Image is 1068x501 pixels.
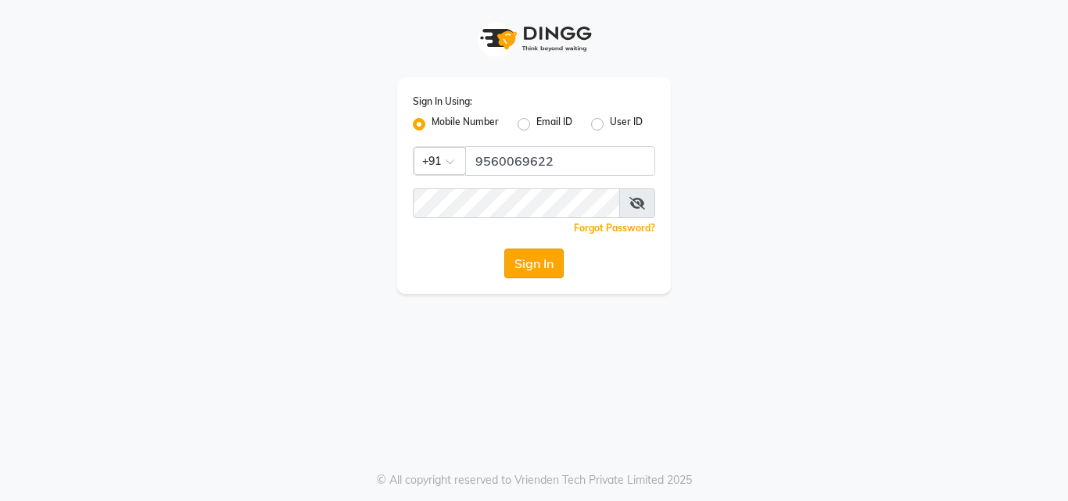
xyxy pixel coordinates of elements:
[536,115,572,134] label: Email ID
[471,16,597,62] img: logo1.svg
[413,188,620,218] input: Username
[432,115,499,134] label: Mobile Number
[504,249,564,278] button: Sign In
[574,222,655,234] a: Forgot Password?
[413,95,472,109] label: Sign In Using:
[465,146,655,176] input: Username
[610,115,643,134] label: User ID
